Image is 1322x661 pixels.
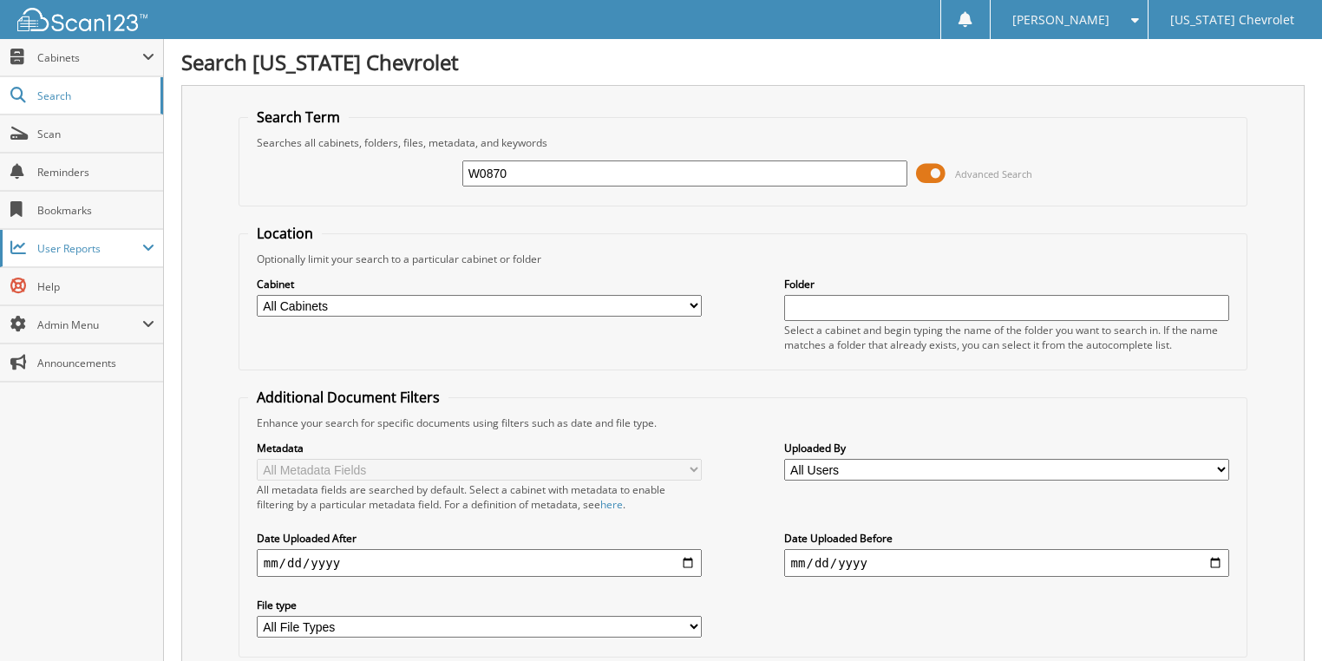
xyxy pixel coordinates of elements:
[600,497,623,512] a: here
[1170,15,1294,25] span: [US_STATE] Chevrolet
[248,224,322,243] legend: Location
[784,531,1230,546] label: Date Uploaded Before
[1235,578,1322,661] iframe: Chat Widget
[17,8,147,31] img: scan123-logo-white.svg
[37,279,154,294] span: Help
[257,531,703,546] label: Date Uploaded After
[248,135,1239,150] div: Searches all cabinets, folders, files, metadata, and keywords
[248,416,1239,430] div: Enhance your search for specific documents using filters such as date and file type.
[257,482,703,512] div: All metadata fields are searched by default. Select a cabinet with metadata to enable filtering b...
[257,598,703,612] label: File type
[37,127,154,141] span: Scan
[257,277,703,291] label: Cabinet
[784,323,1230,352] div: Select a cabinet and begin typing the name of the folder you want to search in. If the name match...
[784,549,1230,577] input: end
[248,108,349,127] legend: Search Term
[37,50,142,65] span: Cabinets
[784,441,1230,455] label: Uploaded By
[257,441,703,455] label: Metadata
[37,356,154,370] span: Announcements
[248,252,1239,266] div: Optionally limit your search to a particular cabinet or folder
[37,88,152,103] span: Search
[37,165,154,180] span: Reminders
[37,241,142,256] span: User Reports
[37,317,142,332] span: Admin Menu
[248,388,448,407] legend: Additional Document Filters
[181,48,1305,76] h1: Search [US_STATE] Chevrolet
[257,549,703,577] input: start
[1012,15,1109,25] span: [PERSON_NAME]
[784,277,1230,291] label: Folder
[37,203,154,218] span: Bookmarks
[955,167,1032,180] span: Advanced Search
